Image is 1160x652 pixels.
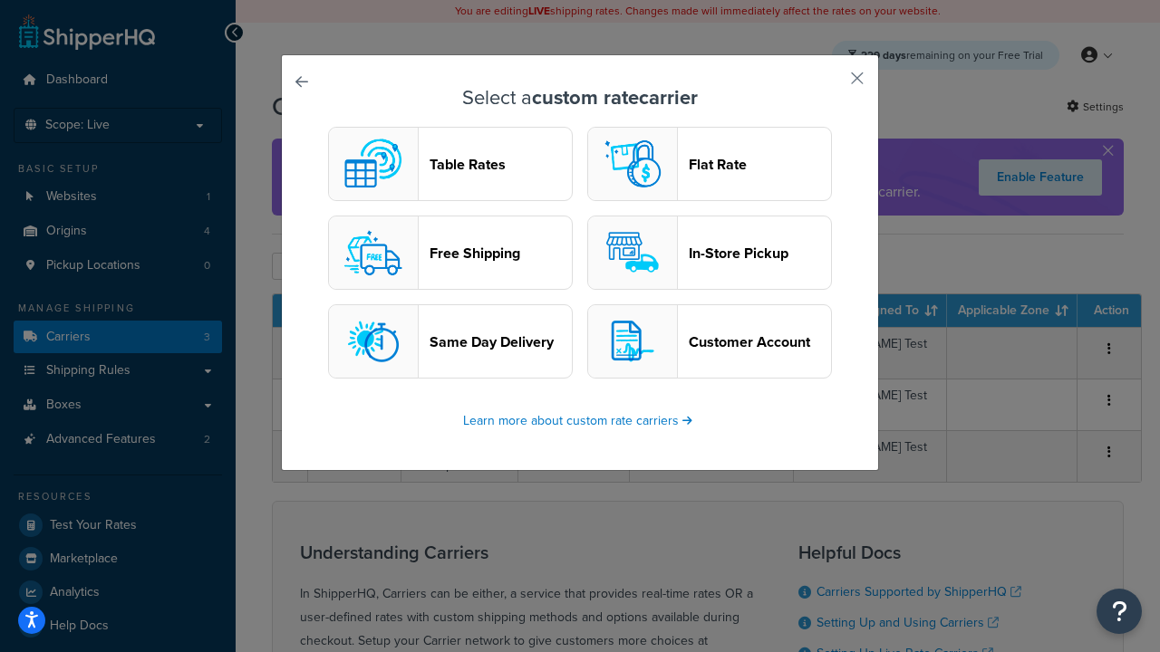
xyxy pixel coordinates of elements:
button: sameday logoSame Day Delivery [328,304,573,379]
header: Free Shipping [430,244,572,262]
button: Open Resource Center [1097,589,1142,634]
header: In-Store Pickup [689,244,831,262]
button: customerAccount logoCustomer Account [587,304,832,379]
img: customerAccount logo [596,305,669,378]
button: free logoFree Shipping [328,216,573,290]
a: Learn more about custom rate carriers [463,411,697,430]
header: Flat Rate [689,156,831,173]
h3: Select a [327,87,833,109]
header: Same Day Delivery [430,333,572,350]
img: sameday logo [337,305,410,378]
img: pickup logo [596,216,669,289]
header: Table Rates [430,156,572,173]
button: custom logoTable Rates [328,127,573,201]
img: custom logo [337,128,410,200]
button: flat logoFlat Rate [587,127,832,201]
button: pickup logoIn-Store Pickup [587,216,832,290]
header: Customer Account [689,333,831,350]
img: flat logo [596,128,669,200]
strong: custom rate carrier [532,82,698,112]
img: free logo [337,216,410,289]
